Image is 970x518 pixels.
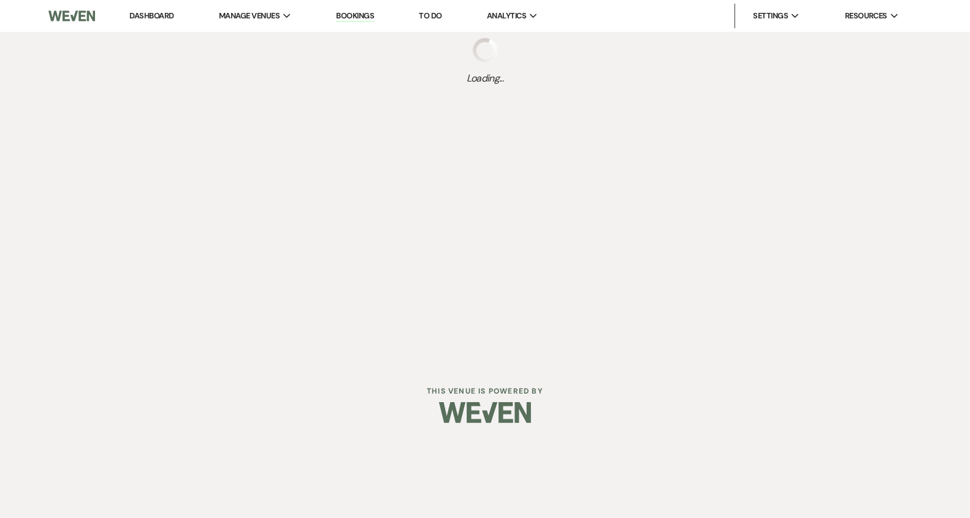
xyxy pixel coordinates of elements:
a: Bookings [336,10,374,22]
img: Weven Logo [48,3,95,29]
span: Resources [845,10,887,22]
span: Settings [754,10,789,22]
span: Manage Venues [219,10,280,22]
img: Weven Logo [439,391,531,434]
img: loading spinner [473,38,497,63]
span: Loading... [467,71,504,86]
a: To Do [419,10,441,21]
a: Dashboard [129,10,174,21]
span: Analytics [487,10,526,22]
